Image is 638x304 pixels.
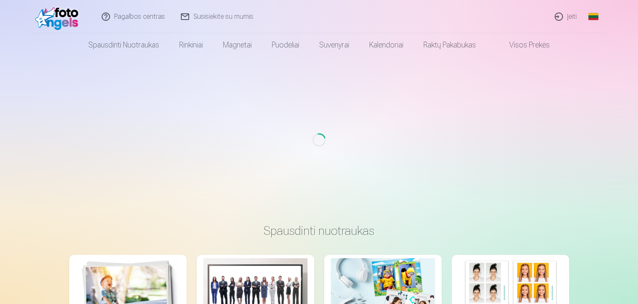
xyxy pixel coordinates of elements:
a: Rinkiniai [169,33,213,57]
h3: Spausdinti nuotraukas [76,223,563,238]
a: Magnetai [213,33,262,57]
a: Spausdinti nuotraukas [78,33,169,57]
a: Visos prekės [486,33,560,57]
a: Raktų pakabukas [413,33,486,57]
a: Suvenyrai [309,33,359,57]
a: Puodeliai [262,33,309,57]
a: Kalendoriai [359,33,413,57]
img: /fa2 [35,3,83,30]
